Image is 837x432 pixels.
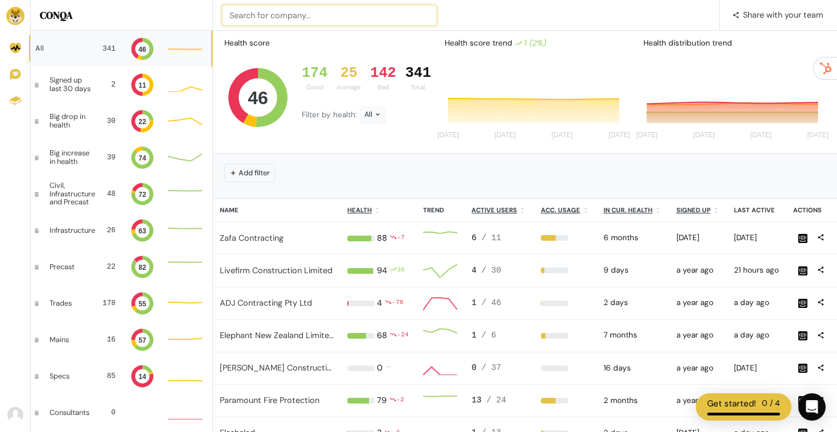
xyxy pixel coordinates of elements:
input: Search for company... [222,5,437,26]
div: 85 [97,371,116,381]
div: 48 [107,188,116,199]
div: 2024-05-15 11:23am [676,395,720,406]
th: Actions [786,199,837,222]
tspan: [DATE] [807,131,828,139]
div: Total [405,83,431,92]
span: / 24 [486,396,506,405]
u: Health [347,206,372,214]
div: 2025-10-06 06:51pm [734,265,779,276]
div: 79 [377,394,387,407]
a: Signed up last 30 days 2 11 [31,67,212,103]
th: Name [213,199,340,222]
div: 142 [370,65,396,82]
a: Consultants 0 [31,394,212,431]
div: 2025-09-24 01:53pm [734,363,779,374]
a: Livefirm Construction Limited [220,265,333,275]
div: 341 [97,43,116,54]
div: 0 [471,362,527,375]
a: All 341 46 [31,31,212,67]
div: 55% [541,235,590,241]
div: 6 [471,232,527,245]
div: Consultants [50,409,89,417]
div: 2025-10-05 10:00pm [604,297,663,308]
span: Filter by health: [302,110,359,120]
div: 13% [541,268,590,273]
div: 2025-03-23 10:00pm [604,232,663,244]
div: -7 [397,232,405,245]
div: Specs [50,372,88,380]
div: 0 / 4 [762,397,780,410]
div: 0 [99,407,116,418]
div: 341 [405,65,431,82]
div: 88 [377,232,387,245]
div: 2025-10-06 11:17am [734,330,779,341]
div: 54% [541,398,590,404]
i: (2%) [529,38,545,48]
div: 2025-03-09 10:00pm [604,330,663,341]
div: 2025-02-11 03:07pm [676,232,720,244]
div: 2024-05-15 11:26am [676,330,720,341]
div: 2024-05-15 11:26am [676,363,720,374]
div: -2 [396,394,404,407]
div: Average [337,83,361,92]
div: -76 [392,297,404,310]
u: Acc. Usage [541,206,580,214]
tspan: [DATE] [437,131,459,139]
div: 2025-10-06 01:27pm [734,297,779,308]
div: 2024-05-15 11:28am [676,297,720,308]
div: 2025-08-10 10:00pm [604,395,663,406]
th: Last active [727,199,786,222]
div: Health score [222,35,272,51]
div: Get started! [707,397,756,410]
tspan: [DATE] [750,131,772,139]
div: 39 [104,152,116,163]
a: Zafa Contracting [220,233,284,243]
div: 22 [97,261,116,272]
div: 2025-09-28 09:00pm [604,265,663,276]
div: Precast [50,263,88,271]
u: Active users [471,206,517,214]
span: / 30 [482,266,502,275]
a: ADJ Contracting Pty Ltd [220,298,312,308]
button: Add filter [224,164,275,182]
h5: CONQA [40,9,203,22]
u: In cur. health [604,206,653,214]
img: Brand [6,7,24,25]
div: 2 [104,79,116,90]
a: Mains 16 57 [31,322,212,358]
img: Avatar [7,407,23,423]
span: / 11 [482,233,502,242]
div: 13 [471,394,527,407]
div: 36 [397,265,405,277]
div: 2025-09-21 10:00pm [604,363,663,374]
a: Civil, Infrastructure and Precast 48 72 [31,176,212,212]
div: 0 [377,362,383,375]
div: 25 [337,65,361,82]
a: Precast 22 82 [31,249,212,285]
div: 17% [541,333,590,339]
div: 174 [302,65,327,82]
a: Elephant New Zealand Limited [220,330,334,340]
div: 94 [377,265,387,277]
div: Health distribution trend [634,33,832,54]
div: All [35,44,88,52]
div: Bad [370,83,396,92]
th: Trend [416,199,465,222]
div: Big increase in health [50,149,95,166]
tspan: [DATE] [636,131,658,139]
span: / 37 [482,363,502,372]
div: 30 [102,116,116,126]
div: Civil, Infrastructure and Precast [50,182,98,206]
div: 1 [471,297,527,310]
div: Trades [50,299,88,307]
tspan: [DATE] [552,131,573,139]
div: Mains [50,336,88,344]
tspan: [DATE] [609,131,630,139]
div: 2025-10-03 01:06pm [734,232,779,244]
div: 0% [541,365,590,371]
div: 178 [97,298,116,308]
a: Specs 85 14 [31,358,212,394]
u: Signed up [676,206,711,214]
div: -24 [397,330,409,342]
div: All [359,106,387,124]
